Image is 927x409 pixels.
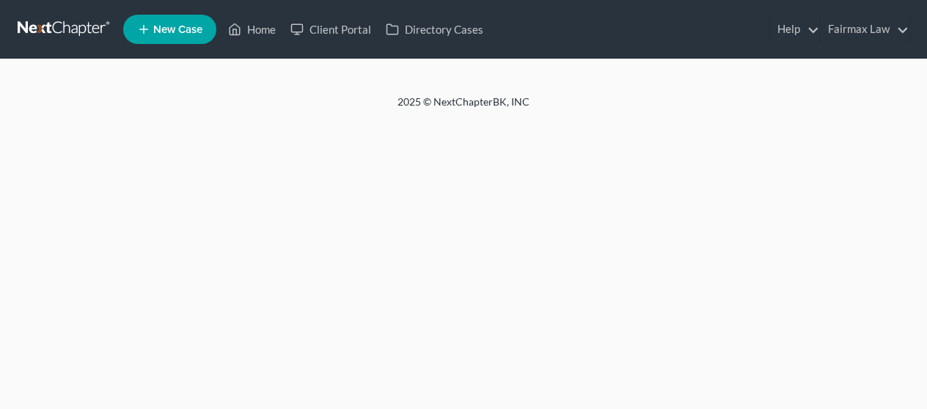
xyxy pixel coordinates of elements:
[770,16,819,43] a: Help
[378,16,491,43] a: Directory Cases
[221,16,283,43] a: Home
[123,15,216,44] new-legal-case-button: New Case
[283,16,378,43] a: Client Portal
[45,95,882,121] div: 2025 © NextChapterBK, INC
[821,16,909,43] a: Fairmax Law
